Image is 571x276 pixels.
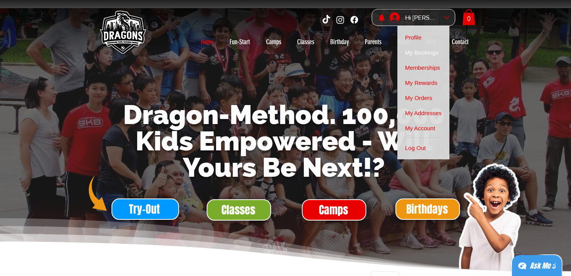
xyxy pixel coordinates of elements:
[387,9,455,26] div: Sandiip Saravanan account
[405,140,426,155] span: Log Out
[221,202,255,217] span: Classes
[226,36,254,48] p: Fun-Start
[262,36,285,48] p: Camps
[462,9,475,25] a: Cart with 0 items
[95,6,150,60] img: Skate Dragons logo with the slogan 'Empowering Youth, Enriching Families' in Singapore.
[326,36,353,48] p: Birthday
[361,36,385,48] p: Parents
[123,99,445,183] span: Dragon-Method. 100,000 Kids Empowered - Will Yours Be Next!?
[405,105,442,121] span: My Addresses
[221,36,258,48] a: Fun-Start
[405,90,432,105] span: My Orders
[405,75,437,90] span: My Rewards
[322,36,357,48] a: Birthday
[406,202,448,217] span: Birthdays
[397,26,449,159] div: Members bar
[378,14,386,22] a: Notifications
[357,36,389,48] a: Parents
[207,199,271,221] a: Classes
[393,36,414,48] p: About
[530,260,555,271] div: Ask Me ;)
[448,36,472,48] p: Contact
[193,36,476,48] nav: Site
[402,12,441,24] div: [PERSON_NAME]
[293,36,318,48] p: Classes
[405,30,422,45] span: Profile
[319,202,348,217] span: Camps
[405,60,440,75] span: Memberships
[289,36,322,48] a: Classes
[197,36,218,48] p: Home
[129,202,160,217] span: Try-Out
[111,198,179,220] a: Try-Out
[321,15,359,25] ul: Social Bar
[405,121,435,136] span: My Account
[467,15,471,22] text: 0
[395,198,460,220] a: Birthdays
[258,36,289,48] a: Camps
[405,45,439,60] span: My Bookings
[302,199,366,221] a: Camps
[389,36,418,48] a: About
[444,36,476,48] a: Contact
[193,36,221,48] a: Home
